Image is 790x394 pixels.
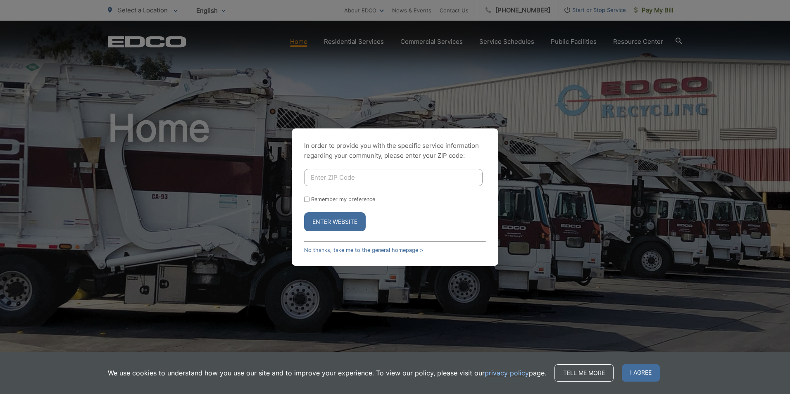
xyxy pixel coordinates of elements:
a: privacy policy [485,368,529,378]
span: I agree [622,364,660,382]
a: No thanks, take me to the general homepage > [304,247,423,253]
button: Enter Website [304,212,366,231]
input: Enter ZIP Code [304,169,483,186]
label: Remember my preference [311,196,375,202]
p: In order to provide you with the specific service information regarding your community, please en... [304,141,486,161]
a: Tell me more [554,364,614,382]
p: We use cookies to understand how you use our site and to improve your experience. To view our pol... [108,368,546,378]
